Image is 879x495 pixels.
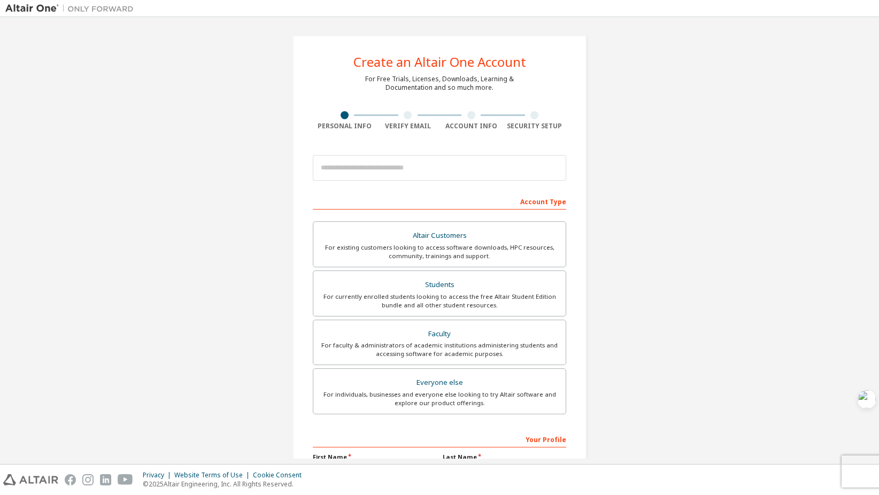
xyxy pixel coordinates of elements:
div: Cookie Consent [253,471,308,479]
div: Students [320,277,559,292]
div: Account Info [439,122,503,130]
label: Last Name [443,453,566,461]
div: For individuals, businesses and everyone else looking to try Altair software and explore our prod... [320,390,559,407]
img: linkedin.svg [100,474,111,485]
img: youtube.svg [118,474,133,485]
div: Everyone else [320,375,559,390]
div: For Free Trials, Licenses, Downloads, Learning & Documentation and so much more. [365,75,514,92]
label: First Name [313,453,436,461]
img: altair_logo.svg [3,474,58,485]
img: Altair One [5,3,139,14]
div: Altair Customers [320,228,559,243]
div: Privacy [143,471,174,479]
div: Create an Altair One Account [353,56,526,68]
div: Verify Email [376,122,440,130]
div: Website Terms of Use [174,471,253,479]
div: For existing customers looking to access software downloads, HPC resources, community, trainings ... [320,243,559,260]
div: Account Type [313,192,566,210]
p: © 2025 Altair Engineering, Inc. All Rights Reserved. [143,479,308,489]
div: Your Profile [313,430,566,447]
img: facebook.svg [65,474,76,485]
div: Personal Info [313,122,376,130]
img: instagram.svg [82,474,94,485]
div: Security Setup [503,122,567,130]
div: For faculty & administrators of academic institutions administering students and accessing softwa... [320,341,559,358]
div: For currently enrolled students looking to access the free Altair Student Edition bundle and all ... [320,292,559,310]
div: Faculty [320,327,559,342]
